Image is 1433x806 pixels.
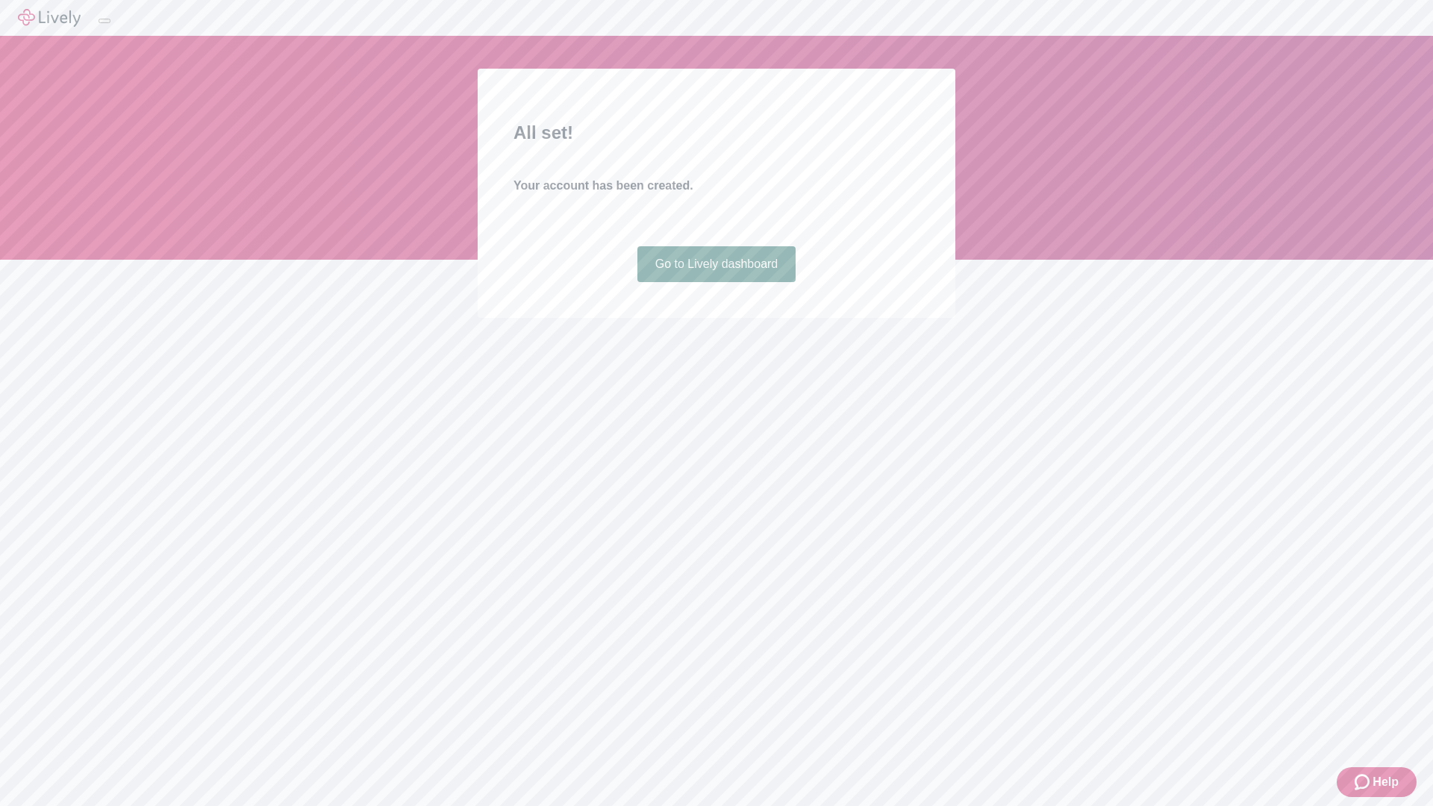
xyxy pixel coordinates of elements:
[1373,773,1399,791] span: Help
[513,119,920,146] h2: All set!
[1355,773,1373,791] svg: Zendesk support icon
[1337,767,1417,797] button: Zendesk support iconHelp
[637,246,796,282] a: Go to Lively dashboard
[18,9,81,27] img: Lively
[99,19,110,23] button: Log out
[513,177,920,195] h4: Your account has been created.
